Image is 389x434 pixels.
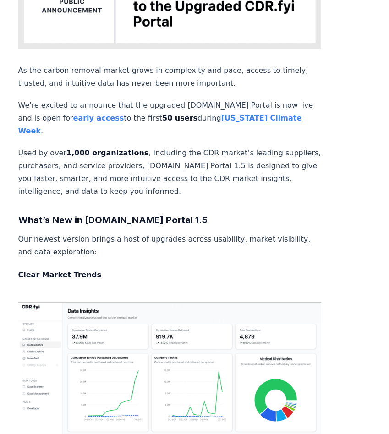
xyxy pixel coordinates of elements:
strong: 50 users [162,114,197,122]
p: We're excited to announce that the upgraded [DOMAIN_NAME] Portal is now live and is open for to t... [18,99,322,137]
a: early access [73,114,124,122]
p: Used by over , including the CDR market’s leading suppliers, purchasers, and service providers, [... [18,147,322,198]
strong: 1,000 organizations [66,148,148,157]
strong: What’s New in [DOMAIN_NAME] Portal 1.5 [18,214,208,225]
p: As the carbon removal market grows in complexity and pace, access to timely, trusted, and intuiti... [18,64,322,90]
p: Our newest version brings a host of upgrades across usability, market visibility, and data explor... [18,233,322,258]
strong: Clear Market Trends [18,270,102,279]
